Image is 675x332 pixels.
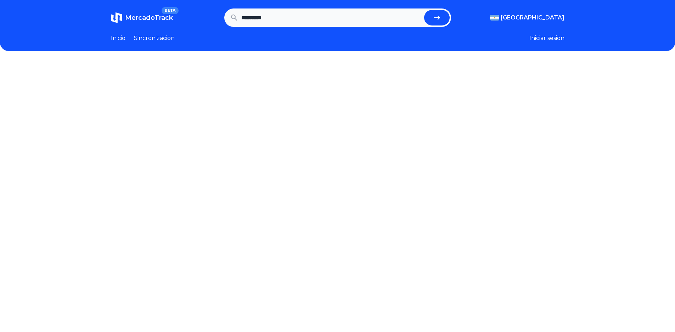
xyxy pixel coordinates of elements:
[529,34,564,42] button: Iniciar sesion
[111,34,125,42] a: Inicio
[134,34,175,42] a: Sincronizacion
[111,12,173,23] a: MercadoTrackBETA
[490,13,564,22] button: [GEOGRAPHIC_DATA]
[111,12,122,23] img: MercadoTrack
[490,15,499,21] img: Argentina
[501,13,564,22] span: [GEOGRAPHIC_DATA]
[162,7,178,14] span: BETA
[125,14,173,22] span: MercadoTrack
